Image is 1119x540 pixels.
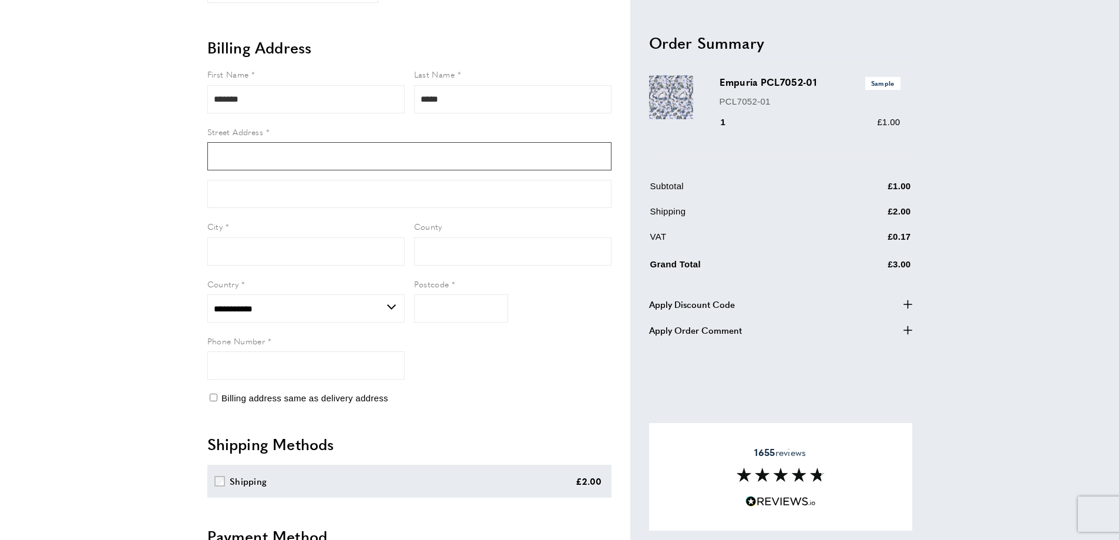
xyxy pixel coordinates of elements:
h2: Shipping Methods [207,434,611,455]
div: £2.00 [576,474,602,488]
div: 1 [720,115,742,129]
td: VAT [650,230,829,253]
span: Phone Number [207,335,266,347]
span: Apply Order Comment [649,323,742,337]
img: Empuria PCL7052-01 [649,75,693,119]
td: Shipping [650,204,829,227]
span: Apply Discount Code [649,297,735,311]
img: Reviews section [737,468,825,482]
span: First Name [207,68,249,80]
input: Billing address same as delivery address [210,394,217,401]
span: City [207,220,223,232]
td: £2.00 [830,204,911,227]
span: Street Address [207,126,264,137]
td: £0.17 [830,230,911,253]
span: Last Name [414,68,455,80]
p: PCL7052-01 [720,94,900,108]
h2: Billing Address [207,37,611,58]
strong: 1655 [754,445,775,458]
td: £3.00 [830,255,911,280]
span: Sample [865,77,900,89]
img: Reviews.io 5 stars [745,496,816,507]
h2: Order Summary [649,32,912,53]
span: Billing address same as delivery address [221,393,388,403]
span: reviews [754,446,806,458]
td: Subtotal [650,179,829,202]
span: County [414,220,442,232]
span: Country [207,278,239,290]
h3: Empuria PCL7052-01 [720,75,900,89]
td: Grand Total [650,255,829,280]
span: £1.00 [877,117,900,127]
span: Postcode [414,278,449,290]
div: Shipping [230,474,267,488]
td: £1.00 [830,179,911,202]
